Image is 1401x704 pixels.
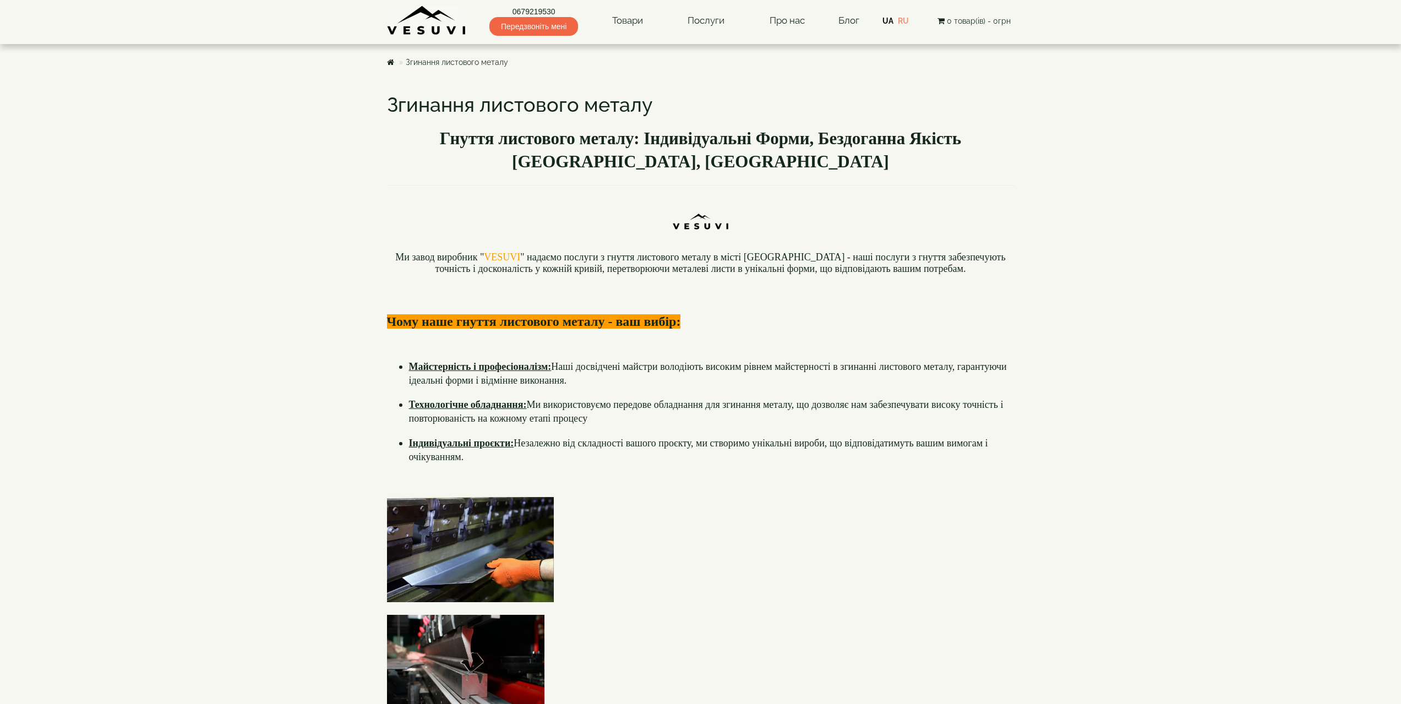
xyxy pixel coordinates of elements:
font: Наші досвідчені майстри володіють високим рівнем майстерності в згинанні листового металу, гарант... [409,361,1007,386]
a: Про нас [759,8,816,34]
u: Індивідуальні проєкти: [409,438,514,449]
font: Незалежно від складності вашого проєкту, ми створимо унікальні вироби, що відповідатимуть вашим в... [409,438,988,462]
a: UA [882,17,893,25]
a: Згинання листового металу [406,58,508,67]
a: Блог [838,15,859,26]
b: Технологічне обладнання: [409,399,527,410]
a: Товари [601,8,654,34]
h1: Згинання листового металу [387,94,1015,116]
b: Майстерність і професіоналізм: [409,361,552,372]
a: Послуги [677,8,735,34]
font: Ми використовуємо передове обладнання для згинання металу, що дозволяє нам забезпечувати високу т... [409,399,1004,424]
b: Гнуття листового металу: Індивідуальні Форми, Бездоганна Якість [440,129,961,148]
a: RU [898,17,909,25]
img: eo7xiZ88y1IzNk-nQhDyxuoxrZumcEUwLYGK9qRJTm2b9DV3Y8kX3hkmgBrdHK-QecUtL6ncQcxUx6P8itnW-7irlM7U85Eg2... [387,497,554,602]
img: Завод VESUVI [387,6,467,36]
a: VESUVI [484,252,520,263]
span: 0 товар(ів) - 0грн [947,17,1011,25]
font: Чому наше гнуття листового металу - ваш вибір: [387,314,681,329]
a: 0679219530 [489,6,578,17]
font: Ми завод виробник " " надаємо послуги з гнуття листового металу в місті [GEOGRAPHIC_DATA] - наші ... [395,252,1005,274]
span: Передзвоніть мені [489,17,578,36]
img: Ttn5pm9uIKLcKgZrI-DPJtyXM-1-CpJTlstn2ZXthDzrWzHqWzIXq4ZS7qPkPFVaBoA4GitRGAHsRZshv0hWB0BnCPS-8PrHC... [670,191,731,237]
button: 0 товар(ів) - 0грн [934,15,1014,27]
b: [GEOGRAPHIC_DATA], [GEOGRAPHIC_DATA] [512,152,889,171]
